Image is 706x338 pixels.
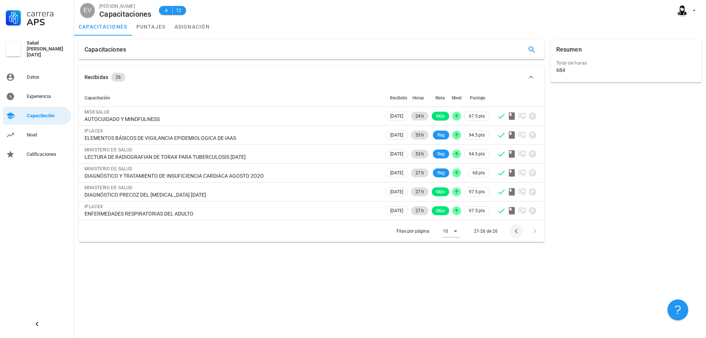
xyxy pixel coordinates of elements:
[397,220,460,242] div: Filas por página:
[437,150,445,158] span: Reg
[556,67,565,73] div: 684
[116,73,121,82] span: 26
[556,40,582,59] div: Resumen
[469,112,485,120] span: 67.5 pts
[390,95,407,101] span: Recibido
[415,168,424,177] span: 27 h
[27,93,68,99] div: Experiencia
[27,132,68,138] div: Nivel
[170,18,215,36] a: asignación
[556,59,696,67] div: Total de horas
[84,173,378,179] div: DIAGNÓSTICO Y TRATAMIENTO DE INSUFICIENCIA CARDIACA AGOSTO 2O2O
[415,187,424,196] span: 27 h
[436,206,445,215] span: Máx
[84,128,103,134] span: IPLACEX
[415,206,424,215] span: 27 h
[470,95,485,101] span: Puntaje
[415,150,424,158] span: 53 h
[469,188,485,196] span: 97.5 pts
[84,191,378,198] div: DIAGNÓSTICO PRECOZ DEL [MEDICAL_DATA] [DATE]
[510,224,523,238] button: Página anterior
[163,7,169,14] span: A
[27,151,68,157] div: Calificaciones
[84,116,378,122] div: AUTOCUIDADO Y MINDFULNESS
[3,107,71,125] a: Capacitación
[27,18,68,27] div: APS
[430,89,451,107] th: Nota
[390,207,403,215] span: [DATE]
[390,169,403,177] span: [DATE]
[415,112,424,121] span: 24 h
[3,126,71,144] a: Nivel
[412,95,424,101] span: Horas
[84,135,378,141] div: ELEMENTOS BÁSICOS DE VIGILANCIA EPIDEMIOLOGICA DE IAAS
[3,88,71,105] a: Experiencia
[27,9,68,18] div: Carrera
[676,4,688,16] div: avatar
[437,168,445,177] span: Reg
[83,3,91,18] span: EV
[80,3,95,18] div: avatar
[27,74,68,80] div: Datos
[84,73,108,81] div: Recibidas
[84,154,378,160] div: LECTURA DE RADIOGRAFIAN DE TORAX PARA TUBERCULOSIS [DATE]
[443,225,460,237] div: 10Filas por página:
[84,210,378,217] div: ENFERMEDADES RESPIRATORIAS DEL ADULTO
[390,150,403,158] span: [DATE]
[443,228,448,234] div: 10
[390,131,403,139] span: [DATE]
[99,3,152,10] div: [PERSON_NAME]
[27,40,68,58] div: Salud [PERSON_NAME][DATE]
[79,65,544,89] button: Recibidas 26
[84,204,103,209] span: IPLACEX
[469,207,485,214] span: 97.5 pts
[390,188,403,196] span: [DATE]
[84,109,110,115] span: MIDESALUD
[469,131,485,139] span: 94.5 pts
[79,89,384,107] th: Capacitación
[84,95,110,101] span: Capacitación
[436,187,445,196] span: Máx
[27,113,68,119] div: Capacitación
[84,166,133,171] span: MINISTERIO DE SALUD
[84,185,133,190] span: MINISTERIO DE SALUD
[463,89,491,107] th: Puntaje
[435,95,445,101] span: Nota
[384,89,410,107] th: Recibido
[84,147,133,152] span: MINISTERIO DE SALUD
[469,150,485,158] span: 94.5 pts
[84,40,126,59] div: Capacitaciones
[451,89,463,107] th: Nivel
[176,7,182,14] span: 12
[474,228,498,234] div: 21-26 de 26
[415,131,424,140] span: 53 h
[436,112,445,121] span: Máx
[99,10,152,18] div: Capacitaciones
[3,145,71,163] a: Calificaciones
[3,68,71,86] a: Datos
[437,131,445,140] span: Reg
[410,89,430,107] th: Horas
[473,169,485,177] span: 68 pts
[132,18,170,36] a: puntajes
[74,18,132,36] a: capacitaciones
[452,95,461,101] span: Nivel
[390,112,403,120] span: [DATE]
